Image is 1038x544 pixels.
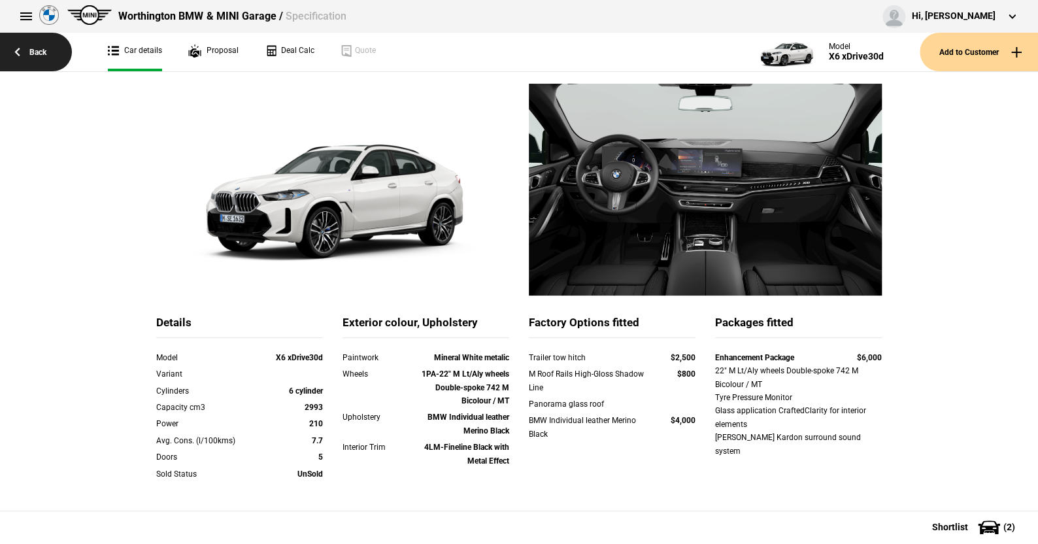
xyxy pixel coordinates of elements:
div: M Roof Rails High-Gloss Shadow Line [529,367,646,394]
strong: 2993 [305,403,323,412]
div: Model [829,42,884,51]
div: Worthington BMW & MINI Garage / [118,9,346,24]
div: Hi, [PERSON_NAME] [912,10,996,23]
img: bmw.png [39,5,59,25]
div: BMW Individual leather Merino Black [529,414,646,441]
strong: Mineral White metalic [434,353,509,362]
strong: 1PA-22" M Lt/Aly wheels Double-spoke 742 M Bicolour / MT [422,369,509,405]
button: Shortlist(2) [912,511,1038,543]
a: Car details [108,33,162,71]
span: Shortlist [932,522,968,532]
strong: 4LM-Fineline Black with Metal Effect [424,443,509,465]
button: Add to Customer [920,33,1038,71]
div: Variant [156,367,256,381]
strong: $800 [677,369,695,379]
div: Cylinders [156,384,256,398]
div: Doors [156,450,256,464]
a: Deal Calc [265,33,314,71]
div: Power [156,417,256,430]
span: ( 2 ) [1003,522,1015,532]
strong: 6 cylinder [289,386,323,396]
a: Proposal [188,33,239,71]
div: Paintwork [343,351,409,364]
div: Wheels [343,367,409,381]
div: Avg. Cons. (l/100kms) [156,434,256,447]
div: Interior Trim [343,441,409,454]
strong: $6,000 [857,353,882,362]
div: Exterior colour, Upholstery [343,315,509,338]
strong: UnSold [297,469,323,479]
strong: Enhancement Package [715,353,794,362]
strong: X6 xDrive30d [276,353,323,362]
div: Packages fitted [715,315,882,338]
div: Trailer tow hitch [529,351,646,364]
div: Capacity cm3 [156,401,256,414]
div: 22" M Lt/Aly wheels Double-spoke 742 M Bicolour / MT Tyre Pressure Monitor Glass application Craf... [715,364,882,458]
strong: 7.7 [312,436,323,445]
strong: $2,500 [671,353,695,362]
strong: 210 [309,419,323,428]
span: Specification [285,10,346,22]
div: Sold Status [156,467,256,481]
strong: 5 [318,452,323,462]
div: X6 xDrive30d [829,51,884,62]
div: Model [156,351,256,364]
strong: $4,000 [671,416,695,425]
div: Panorama glass roof [529,398,646,411]
strong: BMW Individual leather Merino Black [427,413,509,435]
div: Upholstery [343,411,409,424]
img: mini.png [67,5,112,25]
div: Details [156,315,323,338]
div: Factory Options fitted [529,315,695,338]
